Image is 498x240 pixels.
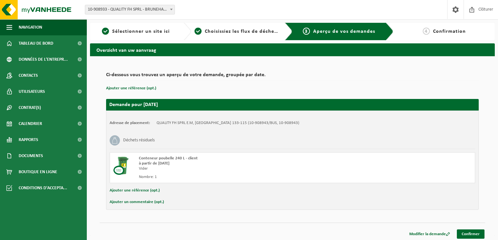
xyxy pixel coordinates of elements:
span: Utilisateurs [19,84,45,100]
span: Calendrier [19,116,42,132]
span: Confirmation [433,29,466,34]
span: 1 [102,28,109,35]
strong: Demande pour [DATE] [109,102,158,107]
span: Rapports [19,132,38,148]
h2: Overzicht van uw aanvraag [90,43,495,56]
span: Conditions d'accepta... [19,180,67,196]
a: Modifier la demande [404,229,455,239]
span: Aperçu de vos demandes [313,29,375,34]
span: Navigation [19,19,42,35]
span: Documents [19,148,43,164]
span: Choisissiez les flux de déchets et récipients [205,29,312,34]
span: Sélectionner un site ici [112,29,170,34]
a: Confirmer [457,229,484,239]
h2: Ci-dessous vous trouvez un aperçu de votre demande, groupée par date. [106,72,479,81]
div: Vider [139,166,318,171]
a: 2Choisissiez les flux de déchets et récipients [195,28,280,35]
button: Ajouter un commentaire (opt.) [110,198,164,206]
span: 3 [303,28,310,35]
button: Ajouter une référence (opt.) [110,186,160,195]
strong: Adresse de placement: [110,121,150,125]
h3: Déchets résiduels [123,135,155,146]
span: 10-908933 - QUALITY FH SPRL - BRUNEHAUT [85,5,175,14]
button: Ajouter une référence (opt.) [106,84,156,93]
a: 1Sélectionner un site ici [93,28,178,35]
span: Conteneur poubelle 240 L - client [139,156,198,160]
img: WB-0240-CU.png [113,156,132,175]
span: Données de l'entrepr... [19,51,68,67]
span: 2 [195,28,202,35]
span: Tableau de bord [19,35,53,51]
strong: à partir de [DATE] [139,161,169,165]
span: 4 [423,28,430,35]
span: Contacts [19,67,38,84]
span: Boutique en ligne [19,164,57,180]
span: Contrat(s) [19,100,41,116]
div: Nombre: 1 [139,174,318,180]
td: QUALITY FH SPRL E.M, [GEOGRAPHIC_DATA] 133-115 (10-908943/BUS, 10-908943) [157,120,299,126]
